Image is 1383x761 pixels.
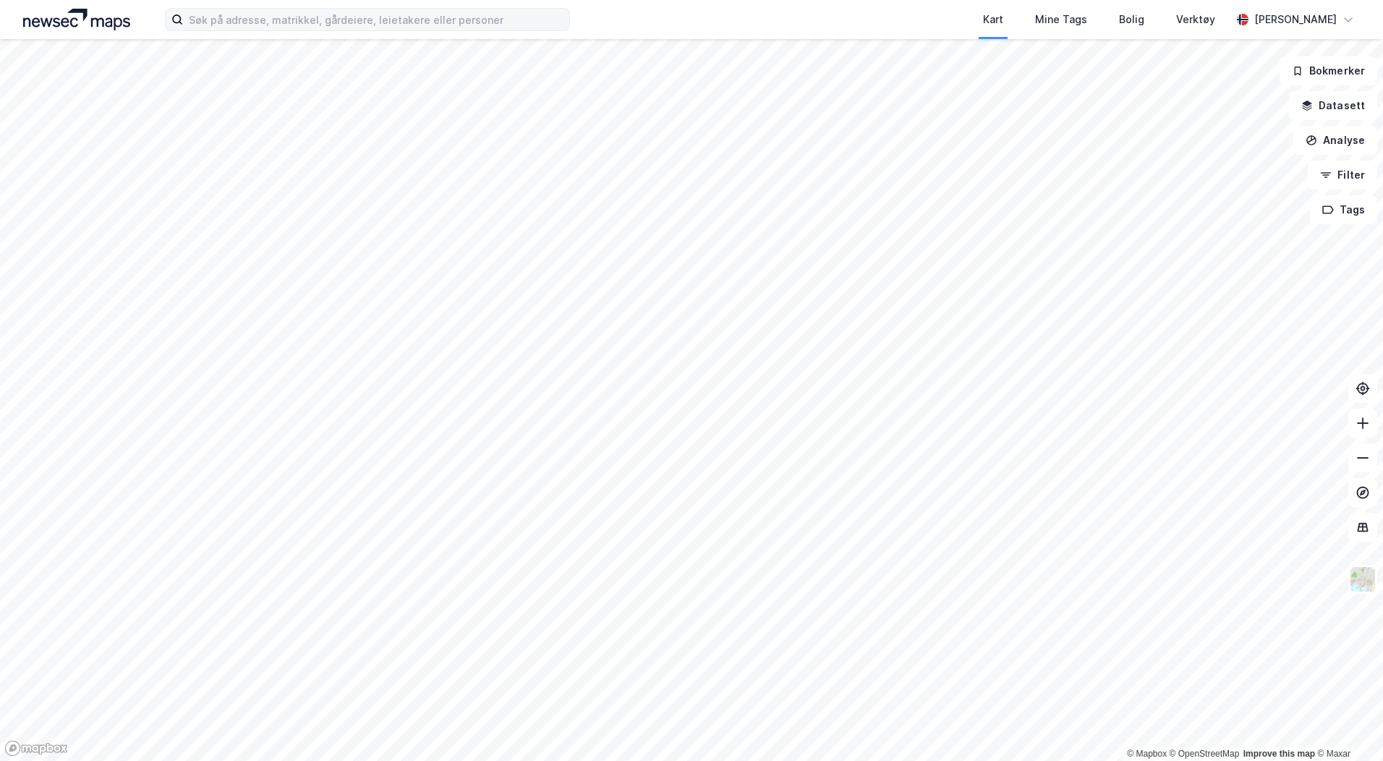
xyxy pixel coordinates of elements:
[1243,749,1315,759] a: Improve this map
[1254,11,1337,28] div: [PERSON_NAME]
[1293,126,1377,155] button: Analyse
[1119,11,1144,28] div: Bolig
[1310,195,1377,224] button: Tags
[983,11,1003,28] div: Kart
[1311,692,1383,761] iframe: Chat Widget
[1280,56,1377,85] button: Bokmerker
[1170,749,1240,759] a: OpenStreetMap
[1308,161,1377,190] button: Filter
[1035,11,1087,28] div: Mine Tags
[4,740,68,757] a: Mapbox homepage
[1311,692,1383,761] div: Kontrollprogram for chat
[1176,11,1215,28] div: Verktøy
[1349,566,1376,593] img: Z
[1127,749,1167,759] a: Mapbox
[1289,91,1377,120] button: Datasett
[23,9,130,30] img: logo.a4113a55bc3d86da70a041830d287a7e.svg
[183,9,569,30] input: Søk på adresse, matrikkel, gårdeiere, leietakere eller personer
